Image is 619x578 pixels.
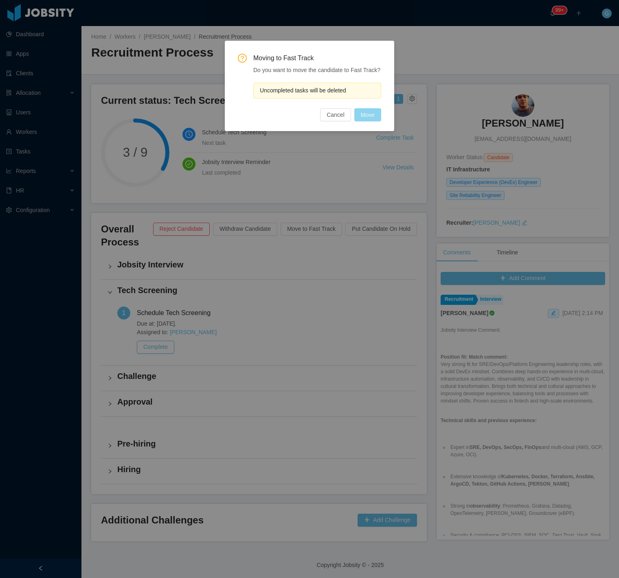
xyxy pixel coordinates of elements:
[253,67,380,73] text: Do you want to move the candidate to Fast Track?
[320,108,351,121] button: Cancel
[260,87,346,94] span: Uncompleted tasks will be deleted
[253,54,381,63] span: Moving to Fast Track
[238,54,247,63] i: icon: question-circle
[354,108,381,121] button: Move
